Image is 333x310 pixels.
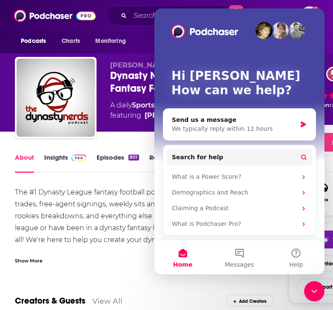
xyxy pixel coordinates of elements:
[56,33,85,49] a: Charts
[322,237,329,243] img: tell me why sparkle
[110,100,277,121] div: A daily podcast
[17,59,95,137] img: Dynasty Nerds Podcast | Dynasty Fantasy Football
[128,155,139,161] div: 801
[228,5,244,13] span: New
[15,296,85,306] a: Creators & Guests
[300,6,319,25] img: User Profile
[21,35,46,47] span: Podcasts
[312,6,319,13] svg: Add a profile image
[14,8,96,24] img: Podchaser - Follow, Share and Rate Podcasts
[92,296,122,305] a: View All
[145,110,205,121] a: Rich Dotson
[15,186,273,258] div: The #1 Dynasty League fantasy football podcast. We talk fantasy strategy, trades, free-agent sign...
[44,153,86,173] a: InsightsPodchaser Pro
[300,6,319,25] button: Show profile menu
[154,8,324,274] iframe: Intercom live chat
[110,110,277,121] span: featuring
[89,33,137,49] button: open menu
[15,153,34,173] a: About
[110,61,171,69] span: [PERSON_NAME]
[130,9,174,23] input: Search podcasts, credits, & more...
[132,101,154,109] a: Sports
[304,281,324,302] iframe: Intercom live chat
[149,153,174,173] a: Reviews
[95,35,125,47] span: Monitoring
[71,155,86,161] img: Podchaser Pro
[15,33,57,49] button: open menu
[300,6,319,25] span: Logged in as meg_reilly_edl
[226,295,273,307] div: Add Creators
[97,153,139,173] a: Episodes801
[62,35,80,47] span: Charts
[107,6,251,25] div: Search podcasts, credits, & more...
